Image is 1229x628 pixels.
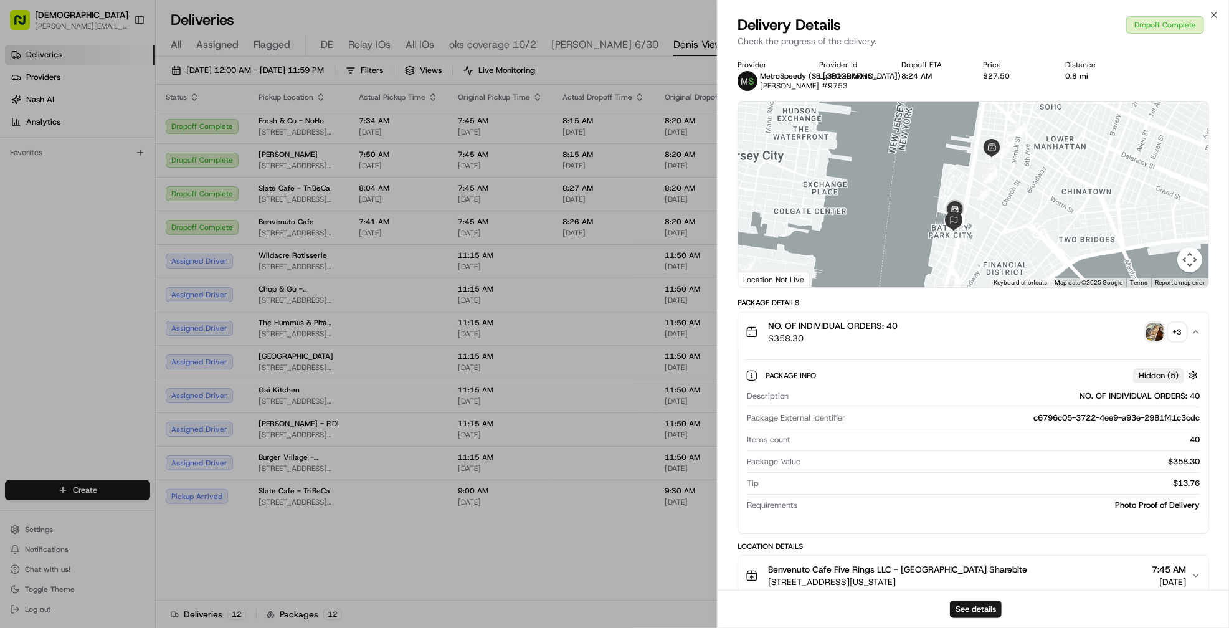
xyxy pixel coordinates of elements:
span: Hidden ( 5 ) [1139,370,1179,381]
span: Description [747,391,789,402]
img: metro_speed_logo.png [738,71,757,91]
a: Terms [1130,279,1147,286]
span: Package External Identifier [747,412,845,424]
div: 9 [983,169,997,183]
button: See details [950,601,1002,618]
div: NO. OF INDIVIDUAL ORDERS: 40$358.30photo_proof_of_pickup image+3 [738,352,1208,533]
div: $27.50 [983,71,1045,81]
div: Package Details [738,298,1209,308]
button: Benvenuto Cafe Five Rings LLC - [GEOGRAPHIC_DATA] Sharebite[STREET_ADDRESS][US_STATE]7:45 AM[DATE] [738,556,1208,596]
div: 8:24 AM [901,71,964,81]
a: Open this area in Google Maps (opens a new window) [741,271,782,287]
div: Location Not Live [738,272,810,287]
button: Map camera controls [1177,247,1202,272]
div: 📗 [12,181,22,191]
div: + 3 [1169,323,1186,341]
span: Map data ©2025 Google [1055,279,1122,286]
a: 📗Knowledge Base [7,175,100,197]
img: Nash [12,12,37,37]
span: Pylon [124,211,151,220]
div: 💻 [105,181,115,191]
button: photo_proof_of_pickup image+3 [1146,323,1186,341]
div: 7 [982,164,995,178]
span: MetroSpeedy (SB [GEOGRAPHIC_DATA]) [760,71,901,81]
div: $13.76 [764,478,1200,489]
span: Requirements [747,500,797,511]
span: Delivery Details [738,15,841,35]
span: [PERSON_NAME] #9753 [760,81,848,91]
div: We're available if you need us! [42,131,158,141]
img: photo_proof_of_pickup image [1146,323,1164,341]
span: API Documentation [118,180,200,193]
span: 7:45 AM [1152,563,1186,576]
input: Clear [32,80,206,93]
div: Photo Proof of Delivery [802,500,1200,511]
span: $358.30 [768,332,898,345]
div: Price [983,60,1045,70]
div: 5 [996,145,1010,158]
span: Package Value [747,456,800,467]
div: 40 [795,434,1200,445]
button: Hidden (5) [1133,368,1201,383]
div: Provider [738,60,800,70]
span: [STREET_ADDRESS][US_STATE] [768,576,1027,588]
button: Keyboard shortcuts [994,278,1047,287]
div: Start new chat [42,118,204,131]
a: Powered byPylon [88,210,151,220]
img: 1736555255976-a54dd68f-1ca7-489b-9aae-adbdc363a1c4 [12,118,35,141]
p: Check the progress of the delivery. [738,35,1209,47]
a: Report a map error [1155,279,1205,286]
button: Lq3B120koXrSlgVtQSIORMX8 5IB9z5H0moeeWjJAGuP6t57o [819,71,881,81]
span: Benvenuto Cafe Five Rings LLC - [GEOGRAPHIC_DATA] Sharebite [768,563,1027,576]
div: c6796c05-3722-4ee9-a93e-2981f41c3cdc [850,412,1200,424]
p: Welcome 👋 [12,49,227,69]
button: Start new chat [212,122,227,137]
span: Knowledge Base [25,180,95,193]
span: Package Info [766,371,819,381]
span: NO. OF INDIVIDUAL ORDERS: 40 [768,320,898,332]
div: Location Details [738,541,1209,551]
span: Tip [747,478,759,489]
div: 0.8 mi [1065,71,1127,81]
div: Distance [1065,60,1127,70]
div: Provider Id [819,60,881,70]
img: Google [741,271,782,287]
a: 💻API Documentation [100,175,205,197]
div: 10 [977,187,990,201]
div: $358.30 [805,456,1200,467]
div: Dropoff ETA [901,60,964,70]
span: [DATE] [1152,576,1186,588]
button: NO. OF INDIVIDUAL ORDERS: 40$358.30photo_proof_of_pickup image+3 [738,312,1208,352]
span: Items count [747,434,790,445]
div: 4 [1012,123,1026,136]
div: NO. OF INDIVIDUAL ORDERS: 40 [794,391,1200,402]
